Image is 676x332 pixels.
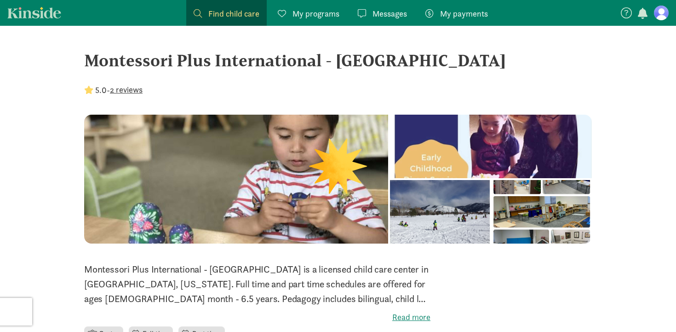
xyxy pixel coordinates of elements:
a: Kinside [7,7,61,18]
label: Read more [84,312,430,323]
span: Messages [372,7,407,20]
div: - [84,84,143,96]
div: Montessori Plus International - [GEOGRAPHIC_DATA] [84,48,592,73]
strong: 5.0 [95,85,107,95]
span: My payments [440,7,488,20]
span: Find child care [208,7,259,20]
span: My programs [292,7,339,20]
button: 2 reviews [110,83,143,96]
p: Montessori Plus International - [GEOGRAPHIC_DATA] is a licensed child care center in [GEOGRAPHIC_... [84,262,430,306]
